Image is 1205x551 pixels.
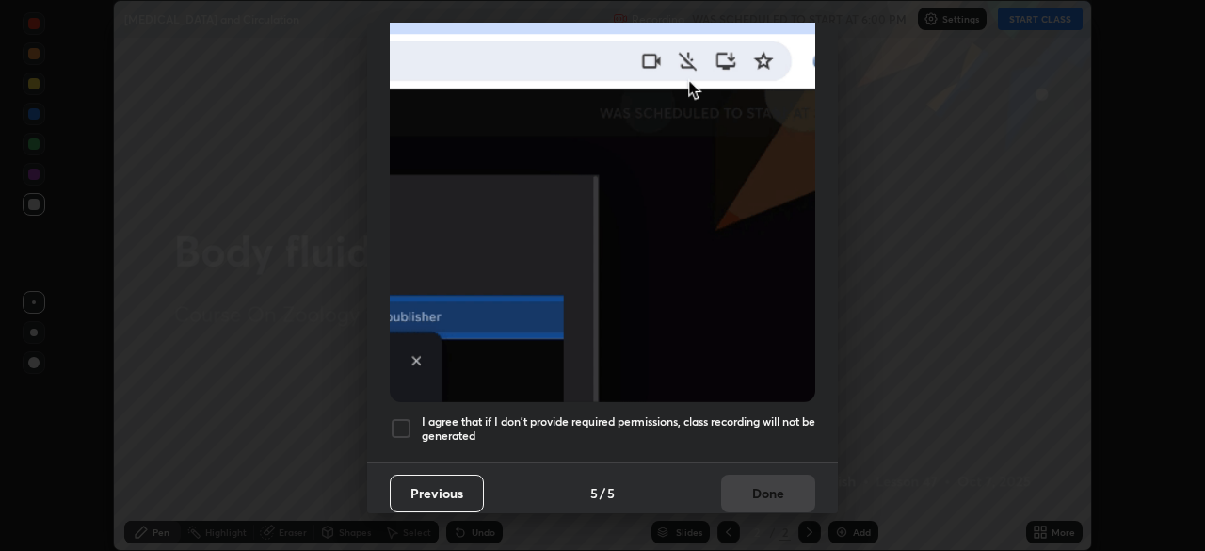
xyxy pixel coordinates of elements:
[422,414,815,444] h5: I agree that if I don't provide required permissions, class recording will not be generated
[390,475,484,512] button: Previous
[590,483,598,503] h4: 5
[607,483,615,503] h4: 5
[600,483,605,503] h4: /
